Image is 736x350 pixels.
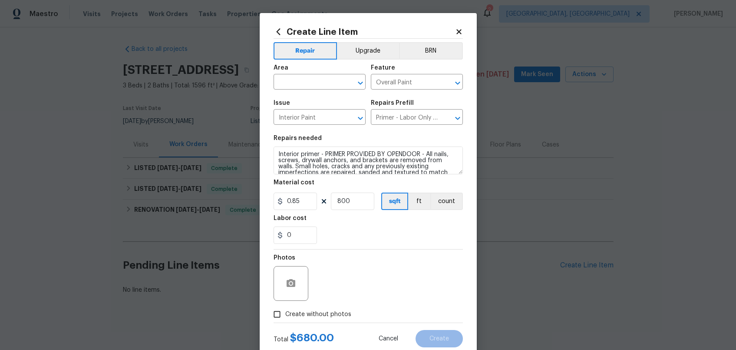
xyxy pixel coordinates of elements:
[379,336,398,342] span: Cancel
[274,27,455,37] h2: Create Line Item
[354,77,366,89] button: Open
[274,333,334,344] div: Total
[416,330,463,347] button: Create
[337,42,399,60] button: Upgrade
[274,65,288,71] h5: Area
[354,112,366,124] button: Open
[274,42,337,60] button: Repair
[371,65,395,71] h5: Feature
[430,193,463,210] button: count
[274,135,322,141] h5: Repairs needed
[290,333,334,343] span: $ 680.00
[408,193,430,210] button: ft
[452,77,464,89] button: Open
[452,112,464,124] button: Open
[381,193,408,210] button: sqft
[285,310,351,319] span: Create without photos
[274,180,314,186] h5: Material cost
[274,147,463,174] textarea: Interior primer - PRIMER PROVIDED BY OPENDOOR - All nails, screws, drywall anchors, and brackets ...
[274,100,290,106] h5: Issue
[429,336,449,342] span: Create
[274,255,295,261] h5: Photos
[274,215,307,221] h5: Labor cost
[371,100,414,106] h5: Repairs Prefill
[399,42,463,60] button: BRN
[365,330,412,347] button: Cancel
